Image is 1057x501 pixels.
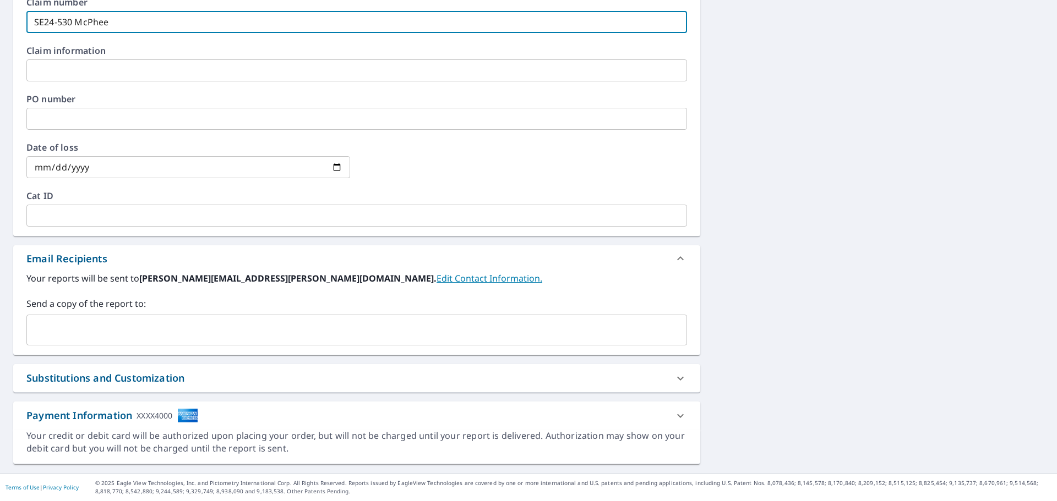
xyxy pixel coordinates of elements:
[137,408,172,423] div: XXXX4000
[26,251,107,266] div: Email Recipients
[177,408,198,423] img: cardImage
[95,479,1051,496] p: © 2025 Eagle View Technologies, Inc. and Pictometry International Corp. All Rights Reserved. Repo...
[26,371,184,386] div: Substitutions and Customization
[437,272,542,284] a: EditContactInfo
[13,364,700,392] div: Substitutions and Customization
[13,401,700,430] div: Payment InformationXXXX4000cardImage
[26,272,687,285] label: Your reports will be sent to
[13,245,700,272] div: Email Recipients
[43,483,79,491] a: Privacy Policy
[26,430,687,455] div: Your credit or debit card will be authorized upon placing your order, but will not be charged unt...
[6,483,40,491] a: Terms of Use
[26,143,350,152] label: Date of loss
[26,46,687,55] label: Claim information
[26,297,687,310] label: Send a copy of the report to:
[139,272,437,284] b: [PERSON_NAME][EMAIL_ADDRESS][PERSON_NAME][DOMAIN_NAME].
[26,95,687,103] label: PO number
[26,191,687,200] label: Cat ID
[6,484,79,491] p: |
[26,408,198,423] div: Payment Information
